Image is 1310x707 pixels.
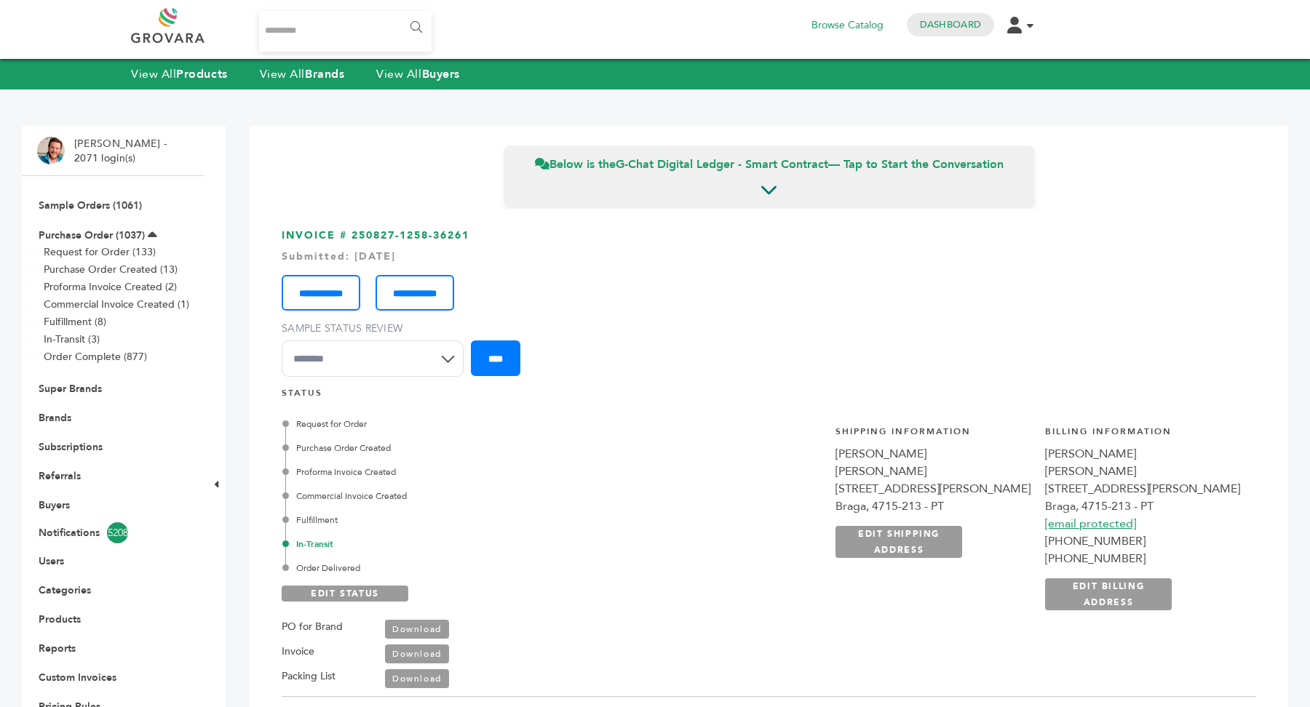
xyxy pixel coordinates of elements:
div: In-Transit [285,538,623,551]
h4: Shipping Information [835,426,1031,445]
div: [PERSON_NAME] [835,445,1031,463]
a: EDIT BILLING ADDRESS [1045,578,1172,610]
a: Products [39,612,81,626]
div: Order Delivered [285,562,623,575]
li: [PERSON_NAME] - 2071 login(s) [74,137,170,165]
a: View AllProducts [131,66,228,82]
a: Subscriptions [39,440,103,454]
a: Fulfillment (8) [44,315,106,329]
a: Categories [39,583,91,597]
a: Super Brands [39,382,102,396]
div: [STREET_ADDRESS][PERSON_NAME] [835,480,1031,498]
div: Commercial Invoice Created [285,490,623,503]
label: Invoice [282,643,314,660]
a: Brands [39,411,71,425]
a: Users [39,554,64,568]
div: [STREET_ADDRESS][PERSON_NAME] [1045,480,1240,498]
a: Buyers [39,498,70,512]
label: PO for Brand [282,618,343,636]
a: Order Complete (877) [44,350,147,364]
div: Request for Order [285,418,623,431]
a: [email protected] [1045,516,1136,532]
strong: Brands [305,66,344,82]
span: 5208 [107,522,128,543]
div: Purchase Order Created [285,442,623,455]
a: Custom Invoices [39,671,116,684]
a: Sample Orders (1061) [39,199,142,212]
input: Search... [259,11,432,52]
label: Packing List [282,668,336,685]
div: Braga, 4715-213 - PT [835,498,1031,515]
div: [PHONE_NUMBER] [1045,532,1240,550]
div: [PERSON_NAME] [1045,463,1240,480]
a: Purchase Order Created (13) [44,263,178,276]
div: Submitted: [DATE] [282,249,1256,264]
a: Referrals [39,469,81,483]
a: In-Transit (3) [44,332,100,346]
strong: G-Chat Digital Ledger - Smart Contract [616,156,828,172]
a: Proforma Invoice Created (2) [44,280,177,294]
h4: Billing Information [1045,426,1240,445]
span: Below is the — Tap to Start the Conversation [535,156,1004,172]
a: EDIT STATUS [282,586,408,602]
label: Sample Status Review [282,321,471,336]
a: Download [385,620,449,639]
strong: Products [176,66,227,82]
a: Dashboard [920,18,981,31]
strong: Buyers [422,66,460,82]
div: Proforma Invoice Created [285,466,623,479]
a: Notifications5208 [39,522,187,543]
a: Request for Order (133) [44,245,156,259]
div: [PHONE_NUMBER] [1045,550,1240,567]
a: Purchase Order (1037) [39,228,145,242]
a: Download [385,644,449,663]
a: Reports [39,642,76,655]
a: Commercial Invoice Created (1) [44,297,189,311]
div: [PERSON_NAME] [1045,445,1240,463]
div: Braga, 4715-213 - PT [1045,498,1240,515]
a: Download [385,669,449,688]
a: EDIT SHIPPING ADDRESS [835,526,962,558]
div: Fulfillment [285,514,623,527]
a: View AllBrands [260,66,345,82]
div: [PERSON_NAME] [835,463,1031,480]
a: View AllBuyers [376,66,460,82]
h4: STATUS [282,387,1256,407]
a: Browse Catalog [811,17,884,33]
h3: INVOICE # 250827-1258-36261 [282,228,1256,388]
